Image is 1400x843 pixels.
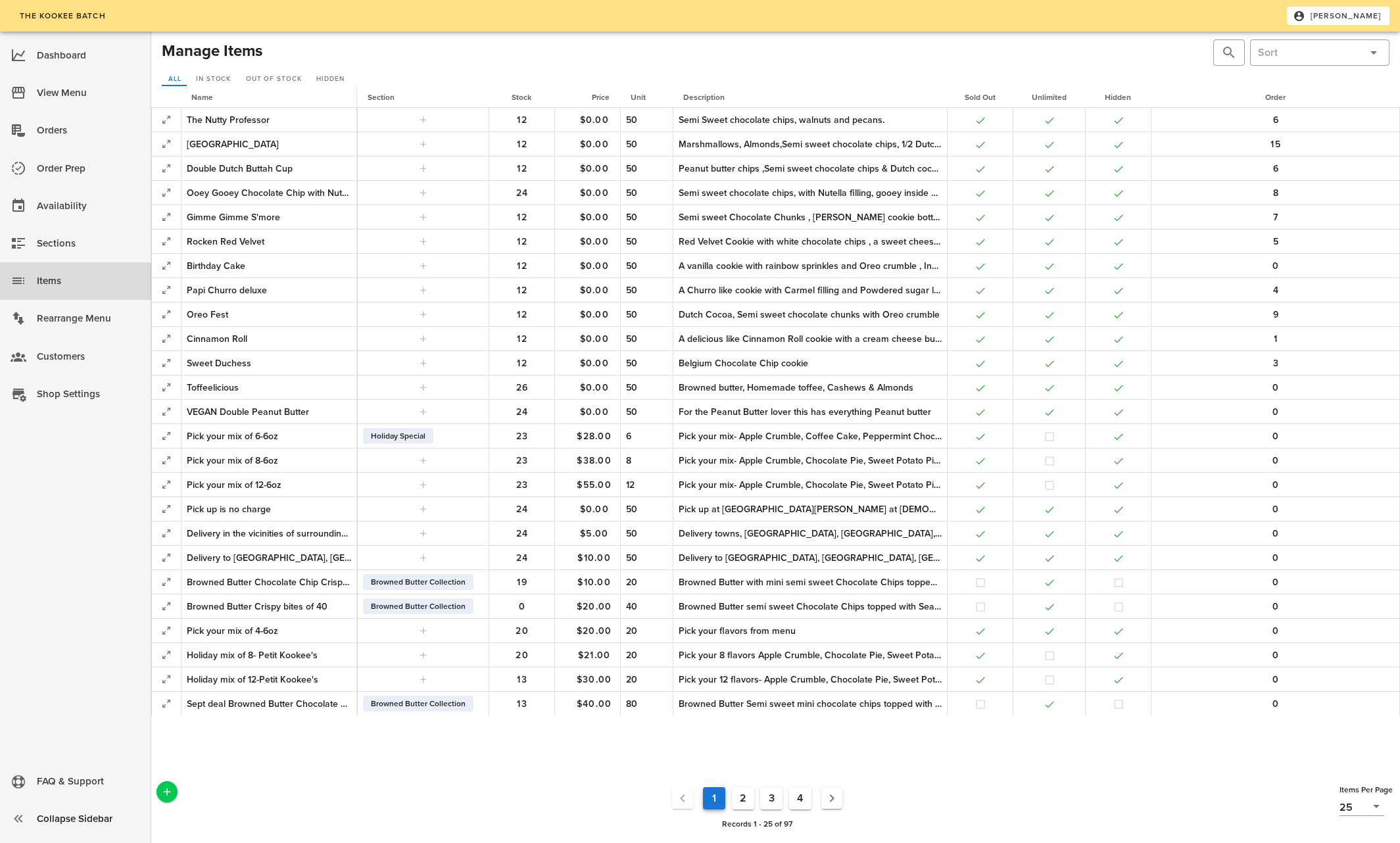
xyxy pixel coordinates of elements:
span: 4 [1255,285,1297,296]
span: 20 [501,650,543,661]
span: In Stock [195,75,231,83]
span: 0 [1255,698,1297,710]
span: 12 [501,163,543,174]
button: $0.00 [573,132,615,156]
button: $10.00 [573,570,615,594]
div: View Menu [37,82,141,104]
button: $0.00 [573,351,615,375]
button: 12 [501,327,543,350]
div: A vanilla cookie with rainbow sprinkles and Oreo crumble , Inside is a sweet butter cream cheese ... [679,259,942,273]
span: 0 [501,601,543,612]
span: 19 [501,577,543,588]
div: Delivery to [GEOGRAPHIC_DATA], [GEOGRAPHIC_DATA], [GEOGRAPHIC_DATA] and DHS [187,551,351,565]
span: 6 [1255,114,1297,126]
span: Out of Stock [245,75,302,83]
div: Browned Butter semi sweet Chocolate Chips topped with Seas Salt Flakes [679,600,942,614]
span: 15 [1255,139,1297,150]
div: Hit Enter to search [1213,39,1245,66]
span: 0 [1255,601,1297,612]
div: 50 [626,137,667,151]
button: [PERSON_NAME] [1287,7,1389,25]
div: Orders [37,120,141,141]
button: 15 [1255,132,1297,156]
span: $0.00 [573,504,615,515]
button: $28.00 [573,424,615,448]
span: 23 [501,479,543,491]
span: $0.00 [573,309,615,320]
button: $38.00 [573,448,615,472]
button: 0 [501,594,543,618]
span: [PERSON_NAME] [1295,10,1382,22]
div: Dutch Cocoa, Semi sweet chocolate chunks with Oreo crumble [679,308,942,322]
span: Price [592,93,610,102]
div: [GEOGRAPHIC_DATA] [187,137,351,151]
button: Expand Record [157,354,176,372]
button: $10.00 [573,546,615,569]
button: 6 [1255,108,1297,132]
button: 4 [1255,278,1297,302]
span: Holiday Special [371,428,425,444]
div: Marshmallows, Almonds,Semi sweet chocolate chips, 1/2 Dutch cocoa 1/2 blonde dough [679,137,942,151]
button: 13 [501,692,543,715]
span: Description [683,93,725,102]
button: 0 [1255,448,1297,472]
button: 0 [1255,667,1297,691]
button: 0 [1255,570,1297,594]
button: Expand Record [157,621,176,640]
div: Browned Butter Chocolate Chip Crispy bites of 20 [187,575,351,589]
div: Semi Sweet chocolate chips, walnuts and pecans. [679,113,942,127]
span: $0.00 [573,406,615,418]
span: 0 [1255,504,1297,515]
button: 8 [1255,181,1297,205]
span: 12 [501,114,543,126]
button: 0 [1255,594,1297,618]
div: Browned butter, Homemade toffee, Cashews & Almonds [679,381,942,395]
div: 50 [626,259,667,273]
span: 12 [501,309,543,320]
div: 8 [626,454,667,468]
button: 12 [501,108,543,132]
th: Unlimited [1013,87,1085,108]
div: 50 [626,381,667,395]
button: $0.00 [573,254,615,277]
span: $0.00 [573,212,615,223]
button: 20 [501,643,543,667]
span: 9 [1255,309,1297,320]
span: $38.00 [573,455,615,466]
span: Hidden [1105,93,1131,102]
div: Pick your mix- Apple Crumble, Chocolate Pie, Sweet Potato Pie, Ginger, Pumpkin Pie, Pumpkin Cinna... [679,454,942,468]
div: 50 [626,502,667,516]
div: 50 [626,235,667,249]
div: Delivery to [GEOGRAPHIC_DATA], [GEOGRAPHIC_DATA], [GEOGRAPHIC_DATA] and DHS [679,551,942,565]
div: 50 [626,527,667,541]
button: $0.00 [573,400,615,423]
button: Next page [821,788,842,809]
button: 6 [1255,157,1297,180]
div: Toffeelicious [187,381,351,395]
span: $10.00 [573,552,615,564]
button: 24 [501,521,543,545]
div: Pick your mix of 6-6oz [187,429,351,443]
button: $0.00 [573,205,615,229]
div: Semi sweet Chocolate Chunks , [PERSON_NAME] cookie bottom topped with marshmallows. [679,210,942,224]
div: Pick up at [GEOGRAPHIC_DATA][PERSON_NAME] at [DEMOGRAPHIC_DATA] on THURSDAYS ONLY or [DATE] [PERS... [679,502,942,516]
span: 24 [501,187,543,199]
span: 0 [1255,479,1297,491]
span: $0.00 [573,236,615,247]
span: 5 [1255,236,1297,247]
button: 12 [501,157,543,180]
div: 50 [626,308,667,322]
button: 13 [501,667,543,691]
th: Section [357,87,489,108]
div: 25 [1340,802,1353,813]
span: The Kookee Batch [18,11,105,20]
button: Expand Record [157,256,176,275]
span: 0 [1255,431,1297,442]
div: 50 [626,551,667,565]
div: 50 [626,186,667,200]
button: 12 [501,278,543,302]
span: Browned Butter Collection [371,598,466,614]
div: A delicious like Cinnamon Roll cookie with a cream cheese butter cream filling [679,332,942,346]
button: $21.00 [573,643,615,667]
th: Hidden [1085,87,1151,108]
